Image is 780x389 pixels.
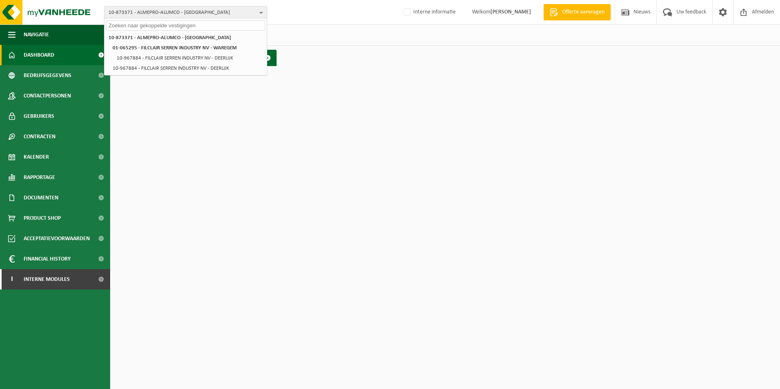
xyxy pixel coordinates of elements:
span: Navigatie [24,24,49,45]
span: Contactpersonen [24,86,71,106]
li: 10-967884 - FILCLAIR SERREN INDUSTRY NV - DEERLIJK [114,53,265,63]
span: Bedrijfsgegevens [24,65,71,86]
span: Offerte aanvragen [560,8,607,16]
span: Gebruikers [24,106,54,126]
span: Dashboard [24,45,54,65]
a: Offerte aanvragen [543,4,611,20]
span: Rapportage [24,167,55,188]
span: Kalender [24,147,49,167]
strong: 10-873371 - ALMEPRO-ALUMCO - [GEOGRAPHIC_DATA] [109,35,231,40]
span: I [8,269,16,290]
span: 10-873371 - ALMEPRO-ALUMCO - [GEOGRAPHIC_DATA] [109,7,256,19]
span: Financial History [24,249,71,269]
span: Documenten [24,188,58,208]
span: Interne modules [24,269,70,290]
input: Zoeken naar gekoppelde vestigingen [106,20,265,31]
span: Product Shop [24,208,61,228]
li: 10-967884 - FILCLAIR SERREN INDUSTRY NV - DEERLIJK [110,63,265,73]
button: 10-873371 - ALMEPRO-ALUMCO - [GEOGRAPHIC_DATA] [104,6,267,18]
strong: 01-065295 - FILCLAIR SERREN INDUSTRY NV - WAREGEM [113,45,237,51]
strong: [PERSON_NAME] [490,9,531,15]
span: Acceptatievoorwaarden [24,228,90,249]
span: Contracten [24,126,55,147]
label: Interne informatie [402,6,456,18]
